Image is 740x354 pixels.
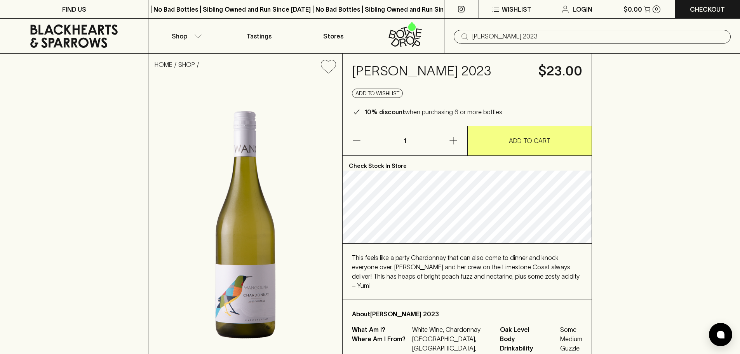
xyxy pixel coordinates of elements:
p: Wishlist [502,5,531,14]
p: Check Stock In Store [343,156,592,171]
p: FIND US [62,5,86,14]
img: bubble-icon [717,331,724,338]
p: Shop [172,31,187,41]
span: Oak Level [500,325,558,334]
p: What Am I? [352,325,410,334]
input: Try "Pinot noir" [472,30,724,43]
p: ADD TO CART [509,136,550,145]
a: Tastings [222,19,296,53]
p: About [PERSON_NAME] 2023 [352,309,582,319]
button: Shop [148,19,222,53]
b: 10% discount [364,108,405,115]
span: Medium [560,334,582,344]
p: $0.00 [623,5,642,14]
p: Stores [323,31,343,41]
h4: $23.00 [538,63,582,79]
span: Drinkability [500,344,558,353]
p: 1 [395,126,414,155]
p: when purchasing 6 or more bottles [364,107,502,117]
a: HOME [155,61,172,68]
p: Tastings [247,31,272,41]
p: White Wine, Chardonnay [412,325,491,334]
span: Guzzle [560,344,582,353]
span: Some [560,325,582,334]
button: Add to wishlist [352,89,403,98]
button: Add to wishlist [318,57,339,77]
h4: [PERSON_NAME] 2023 [352,63,529,79]
span: This feels like a party Chardonnay that can also come to dinner and knock everyone over. [PERSON_... [352,254,580,289]
a: Stores [296,19,370,53]
span: Body [500,334,558,344]
p: Checkout [690,5,725,14]
p: Login [573,5,592,14]
a: SHOP [178,61,195,68]
button: ADD TO CART [468,126,592,155]
p: 0 [655,7,658,11]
